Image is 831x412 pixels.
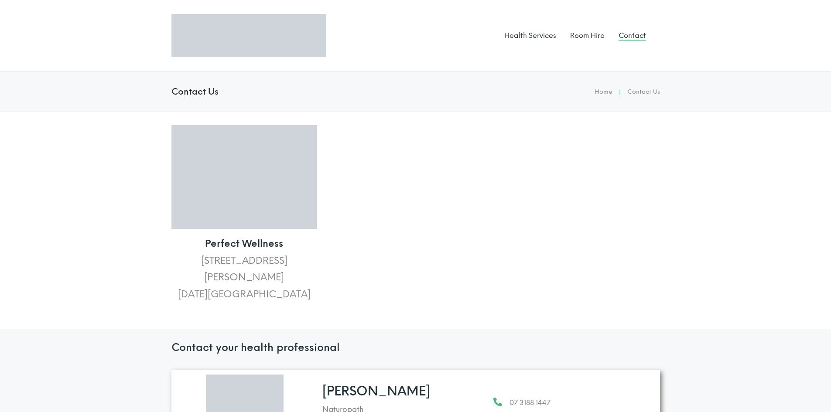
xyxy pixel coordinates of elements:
li: | [612,87,627,98]
img: Logo Perfect Wellness 710x197 [171,14,326,57]
a: Home [595,88,612,95]
span: 07 3188 1447 [504,397,551,409]
p: [STREET_ADDRESS][PERSON_NAME] [DATE][GEOGRAPHIC_DATA] [171,235,317,303]
strong: Perfect Wellness [205,238,283,249]
li: Contact Us [627,87,660,98]
a: Room Hire [570,31,605,40]
a: Contact [619,31,646,40]
iframe: Perfect Welness [326,125,658,282]
img: Perfect Wellness Outside [171,125,317,229]
h3: Contact your health professional [171,342,660,353]
h4: Contact Us [171,86,219,97]
a: Health Services [504,31,556,40]
a: [PERSON_NAME] [322,383,430,398]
